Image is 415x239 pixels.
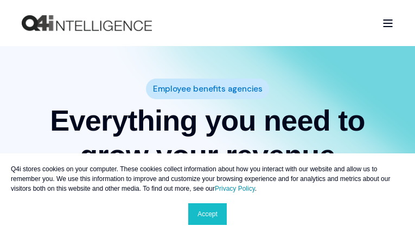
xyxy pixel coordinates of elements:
p: Q4i stores cookies on your computer. These cookies collect information about how you interact wit... [11,164,404,193]
a: Open Burger Menu [377,14,399,33]
img: Q4intelligence, LLC logo [22,15,152,31]
h1: Everything you need to grow your revenue [22,103,393,172]
a: Privacy Policy [215,185,255,192]
a: Back to Home [22,15,152,31]
span: Employee benefits agencies [153,81,263,97]
a: Accept [188,203,227,225]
